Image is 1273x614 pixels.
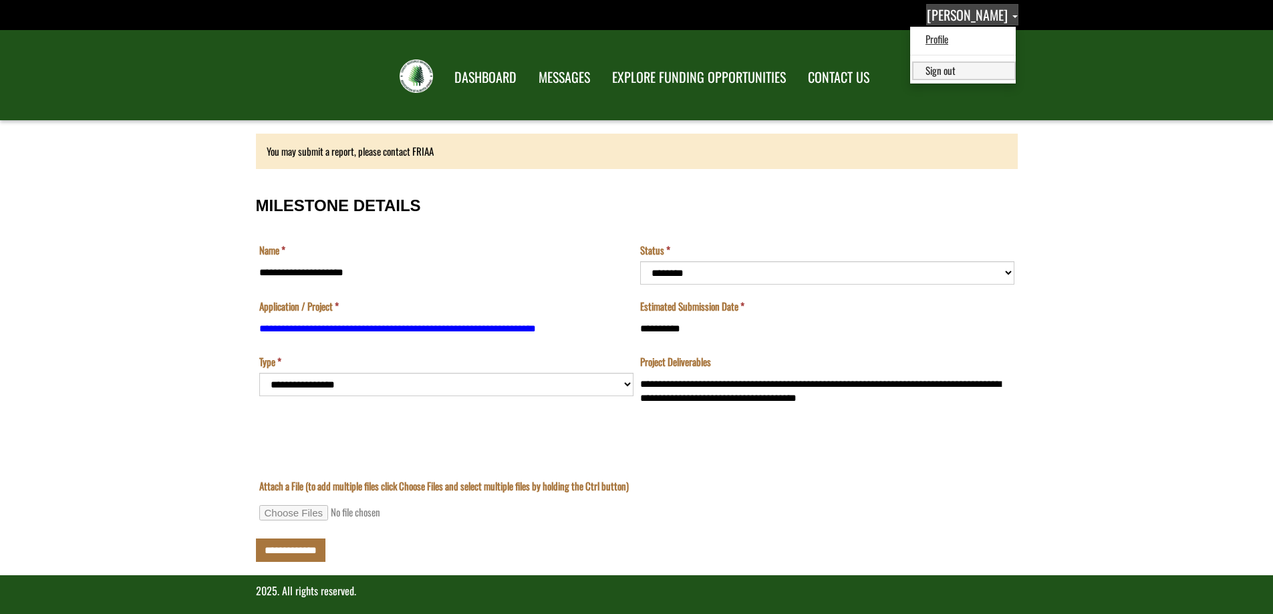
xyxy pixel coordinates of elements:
label: Name [259,243,285,257]
label: Project Deliverables [640,355,711,369]
label: Attach a File (to add multiple files click Choose Files and select multiple files by holding the ... [259,479,629,493]
label: Estimated Submission Date [640,299,744,313]
div: You may submit a report, please contact FRIAA [256,134,1018,169]
img: FRIAA Submissions Portal [400,59,433,93]
input: Application / Project is a required field. [259,317,633,340]
input: Attach a File (to add multiple files click Choose Files and select multiple files by holding the ... [259,505,441,520]
div: Milestone Details [256,183,1018,562]
a: Profile [912,30,1016,48]
textarea: Project Deliverables [640,373,1014,438]
label: Status [640,243,670,257]
span: . All rights reserved. [277,583,356,599]
span: [PERSON_NAME] [927,5,1008,25]
a: Sign out [912,61,1016,80]
a: EXPLORE FUNDING OPPORTUNITIES [602,61,796,94]
h3: MILESTONE DETAILS [256,197,1018,214]
label: Application / Project [259,299,339,313]
label: Type [259,355,281,369]
a: DASHBOARD [444,61,527,94]
nav: Main Navigation [442,57,879,94]
a: CONTACT US [798,61,879,94]
fieldset: MILESTONE DETAILS [256,183,1018,452]
p: 2025 [256,583,1018,599]
a: Arlene Stevenson [926,4,1018,25]
input: Name [259,261,633,285]
a: MESSAGES [529,61,600,94]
